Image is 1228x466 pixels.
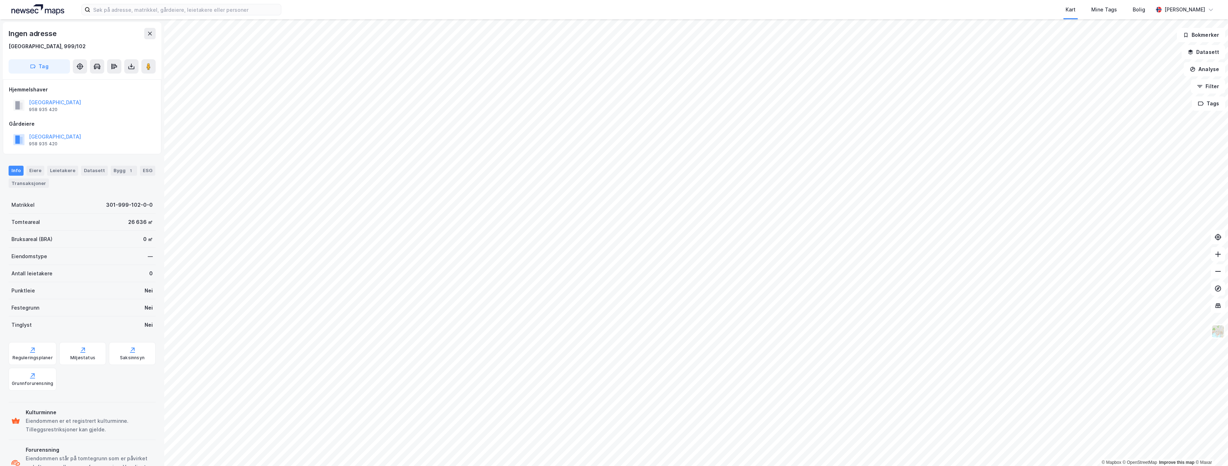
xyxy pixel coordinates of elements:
div: Eiere [26,166,44,176]
div: Miljøstatus [70,355,95,361]
input: Søk på adresse, matrikkel, gårdeiere, leietakere eller personer [90,4,281,15]
div: 958 935 420 [29,141,57,147]
div: Tomteareal [11,218,40,226]
div: Reguleringsplaner [12,355,53,361]
div: Eiendomstype [11,252,47,261]
div: Bruksareal (BRA) [11,235,52,244]
div: Festegrunn [11,304,39,312]
div: Kart [1066,5,1076,14]
div: Mine Tags [1091,5,1117,14]
div: Punktleie [11,286,35,295]
div: 1 [127,167,134,174]
img: logo.a4113a55bc3d86da70a041830d287a7e.svg [11,4,64,15]
div: Nei [145,286,153,295]
div: 0 [149,269,153,278]
div: Grunnforurensning [12,381,53,386]
div: Kulturminne [26,408,153,417]
div: ESG [140,166,155,176]
button: Bokmerker [1177,28,1225,42]
button: Filter [1191,79,1225,94]
div: Tinglyst [11,321,32,329]
div: Leietakere [47,166,78,176]
iframe: Chat Widget [1192,432,1228,466]
div: Transaksjoner [9,179,49,188]
div: Hjemmelshaver [9,85,155,94]
div: Eiendommen er et registrert kulturminne. Tilleggsrestriksjoner kan gjelde. [26,417,153,434]
a: Improve this map [1159,460,1194,465]
a: OpenStreetMap [1123,460,1157,465]
div: 301-999-102-0-0 [106,201,153,209]
div: Saksinnsyn [120,355,145,361]
div: Bolig [1133,5,1145,14]
button: Tag [9,59,70,74]
button: Datasett [1182,45,1225,59]
div: 26 636 ㎡ [128,218,153,226]
div: 0 ㎡ [143,235,153,244]
div: Nei [145,321,153,329]
div: — [148,252,153,261]
div: Gårdeiere [9,120,155,128]
div: Datasett [81,166,108,176]
div: Bygg [111,166,137,176]
div: Antall leietakere [11,269,52,278]
div: Info [9,166,24,176]
div: Nei [145,304,153,312]
div: Ingen adresse [9,28,58,39]
div: [PERSON_NAME] [1164,5,1205,14]
div: Forurensning [26,446,153,454]
div: 958 935 420 [29,107,57,112]
button: Tags [1192,96,1225,111]
button: Analyse [1184,62,1225,76]
div: [GEOGRAPHIC_DATA], 999/102 [9,42,86,51]
img: Z [1211,325,1225,338]
a: Mapbox [1102,460,1121,465]
div: Matrikkel [11,201,35,209]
